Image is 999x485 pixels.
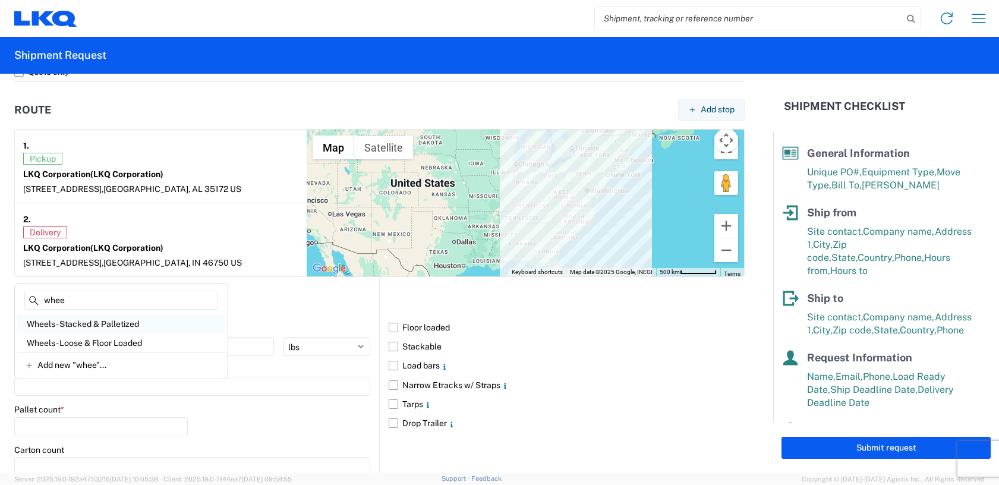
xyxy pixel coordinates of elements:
span: Equipment Type, [862,166,937,178]
button: Drag Pegman onto the map to open Street View [714,171,738,195]
span: Ship Deadline Date, [830,384,918,395]
span: City, [813,325,833,336]
span: Hours to [830,265,868,276]
span: Map data ©2025 Google, INEGI [570,269,653,275]
span: City, [813,239,833,250]
span: Country, [900,325,937,336]
span: Ship to [807,292,843,304]
input: Shipment, tracking or reference number [595,7,903,30]
a: Feedback [471,475,502,482]
span: Name, [807,371,836,382]
span: Delivery [23,226,67,238]
span: Site contact, [807,311,863,323]
span: [DATE] 10:05:38 [110,475,158,483]
label: Pallet count [14,404,64,415]
div: Wheels - Stacked & Palletized [17,314,225,333]
span: Unique PO#, [807,166,862,178]
span: Pickup [23,153,62,165]
button: Map Scale: 500 km per 58 pixels [656,268,720,276]
span: State, [874,325,900,336]
span: Request Information [807,351,912,364]
span: Phone [937,325,964,336]
span: General Information [807,147,910,159]
span: Email, [836,371,863,382]
label: Carton count [14,445,64,455]
div: Wheels - Loose & Floor Loaded [17,333,225,352]
span: Add new "whee"... [37,360,106,370]
a: Terms [724,270,740,277]
span: [GEOGRAPHIC_DATA], AL 35172 US [103,184,241,194]
button: Show satellite imagery [354,136,413,159]
button: Submit request [781,437,991,459]
a: Open this area in Google Maps (opens a new window) [310,261,349,276]
button: Map camera controls [714,128,738,152]
span: Country, [858,252,894,263]
span: [STREET_ADDRESS], [23,184,103,194]
h2: Shipment Request [14,48,106,62]
button: Show street map [313,136,354,159]
span: Phone, [863,371,893,382]
span: [PERSON_NAME] [862,179,940,191]
span: Company name, [863,226,935,237]
label: Load bars [389,356,745,375]
strong: 1. [23,138,29,153]
img: Google [310,261,349,276]
label: Stackable [389,337,745,356]
strong: LKQ Corporation [23,243,163,253]
span: State, [831,252,858,263]
span: [DATE] 09:58:55 [242,475,292,483]
button: Keyboard shortcuts [512,268,563,276]
span: [GEOGRAPHIC_DATA], IN 46750 US [103,258,242,267]
span: (LKQ Corporation) [90,169,163,179]
span: Company name, [863,311,935,323]
span: Copyright © [DATE]-[DATE] Agistix Inc., All Rights Reserved [802,474,985,484]
button: Zoom out [714,238,738,262]
a: Support [442,475,471,482]
label: Narrow Etracks w/ Straps [389,376,745,395]
label: Floor loaded [389,318,745,337]
span: [STREET_ADDRESS], [23,258,103,267]
h2: Route [14,104,51,116]
label: Tarps [389,395,745,414]
strong: LKQ Corporation [23,169,163,179]
span: Phone, [894,252,924,263]
button: Add stop [678,99,745,121]
span: (LKQ Corporation) [90,243,163,253]
span: Add stop [701,104,735,115]
span: Bill To, [831,179,862,191]
span: 500 km [660,269,680,275]
span: Site contact, [807,226,863,237]
span: Zip code, [833,325,874,336]
h2: Shipment Checklist [784,99,905,114]
span: Ship from [807,206,856,219]
strong: 2. [23,212,31,226]
label: Drop Trailer [389,414,745,433]
span: Client: 2025.19.0-7f44ea7 [163,475,292,483]
span: Server: 2025.19.0-192a4753216 [14,475,158,483]
button: Zoom in [714,214,738,238]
